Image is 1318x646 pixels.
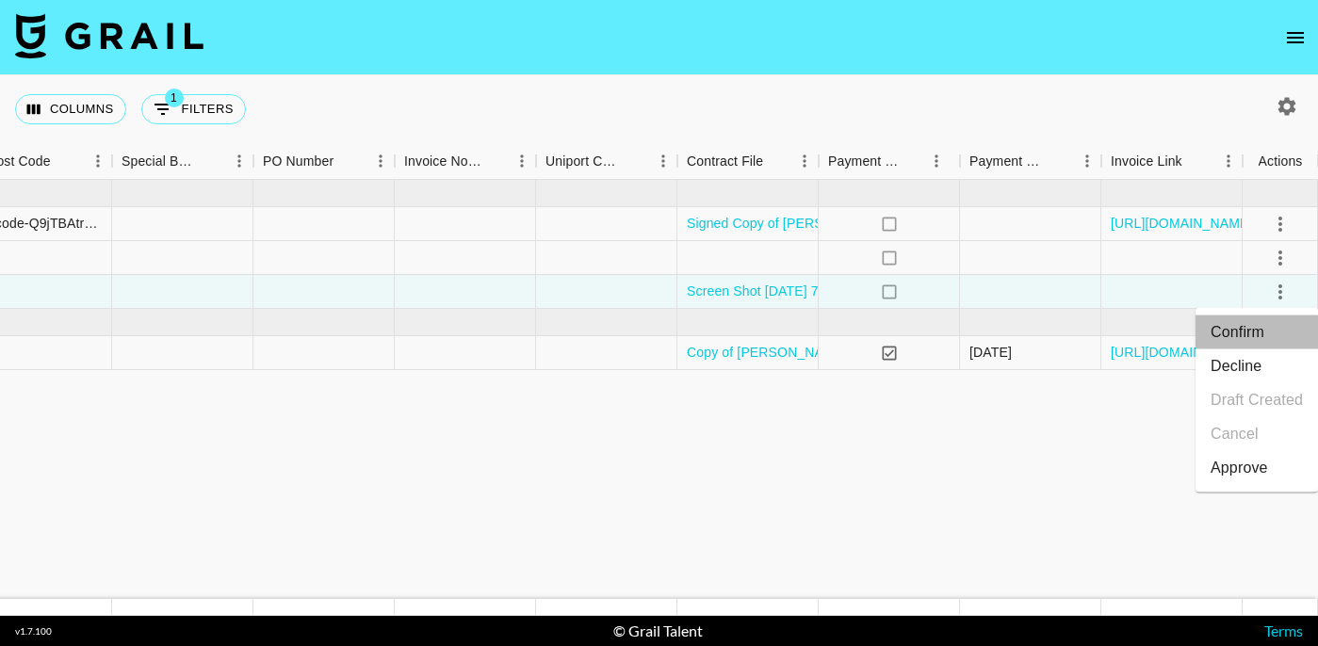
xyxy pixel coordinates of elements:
[15,94,126,124] button: Select columns
[969,343,1012,362] div: 8/6/2025
[1277,19,1314,57] button: open drawer
[536,143,677,180] div: Uniport Contact Email
[687,282,906,300] a: Screen Shot [DATE] 7.49.40 PM.png
[902,148,928,174] button: Sort
[1214,147,1243,175] button: Menu
[404,143,481,180] div: Invoice Notes
[122,143,199,180] div: Special Booking Type
[649,147,677,175] button: Menu
[1264,242,1296,274] button: select merge strategy
[51,148,77,174] button: Sort
[1211,457,1268,479] div: Approve
[828,143,902,180] div: Payment Sent
[253,143,395,180] div: PO Number
[687,143,763,180] div: Contract File
[225,147,253,175] button: Menu
[112,143,253,180] div: Special Booking Type
[366,147,395,175] button: Menu
[1111,343,1253,362] a: [URL][DOMAIN_NAME]
[1111,214,1253,233] a: [URL][DOMAIN_NAME]
[84,147,112,175] button: Menu
[1111,143,1182,180] div: Invoice Link
[15,625,52,638] div: v 1.7.100
[819,143,960,180] div: Payment Sent
[1047,148,1073,174] button: Sort
[613,622,703,640] div: © Grail Talent
[1196,315,1318,349] li: Confirm
[334,148,360,174] button: Sort
[263,143,334,180] div: PO Number
[395,143,536,180] div: Invoice Notes
[687,343,1215,362] a: Copy of [PERSON_NAME] x Pair Eyewear 2025 Evergreen Partnership Agreement.docx
[481,148,508,174] button: Sort
[1259,143,1303,180] div: Actions
[1264,276,1296,308] button: select merge strategy
[141,94,246,124] button: Show filters
[545,143,623,180] div: Uniport Contact Email
[1182,148,1209,174] button: Sort
[1264,208,1296,240] button: select merge strategy
[199,148,225,174] button: Sort
[960,143,1101,180] div: Payment Sent Date
[1196,349,1318,383] li: Decline
[1264,622,1303,639] a: Terms
[969,143,1047,180] div: Payment Sent Date
[922,147,951,175] button: Menu
[763,148,789,174] button: Sort
[790,147,819,175] button: Menu
[623,148,649,174] button: Sort
[15,13,203,58] img: Grail Talent
[1243,143,1318,180] div: Actions
[677,143,819,180] div: Contract File
[508,147,536,175] button: Menu
[687,214,1197,233] a: Signed Copy of [PERSON_NAME] September Campaign _ BOOBIE_ Superfoods.pdf
[1073,147,1101,175] button: Menu
[1101,143,1243,180] div: Invoice Link
[165,89,184,107] span: 1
